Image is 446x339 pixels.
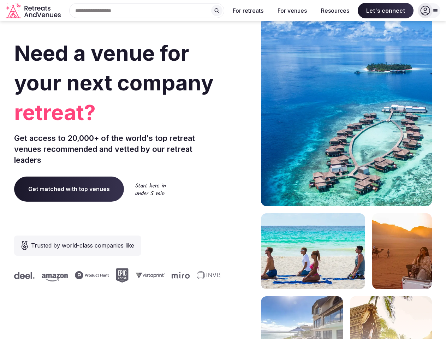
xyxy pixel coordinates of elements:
svg: Vistaprint company logo [134,272,163,278]
button: For venues [272,3,313,18]
span: Trusted by world-class companies like [31,241,134,250]
svg: Deel company logo [13,272,33,279]
a: Get matched with top venues [14,177,124,201]
svg: Miro company logo [170,272,188,279]
svg: Invisible company logo [195,271,234,280]
a: Visit the homepage [6,3,62,19]
img: yoga on tropical beach [261,213,365,289]
p: Get access to 20,000+ of the world's top retreat venues recommended and vetted by our retreat lea... [14,133,220,165]
span: Let's connect [358,3,414,18]
svg: Retreats and Venues company logo [6,3,62,19]
button: For retreats [227,3,269,18]
span: retreat? [14,97,220,127]
img: woman sitting in back of truck with camels [372,213,432,289]
svg: Epic Games company logo [114,268,127,282]
button: Resources [315,3,355,18]
span: Need a venue for your next company [14,40,214,95]
img: Start here in under 5 min [135,183,166,195]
